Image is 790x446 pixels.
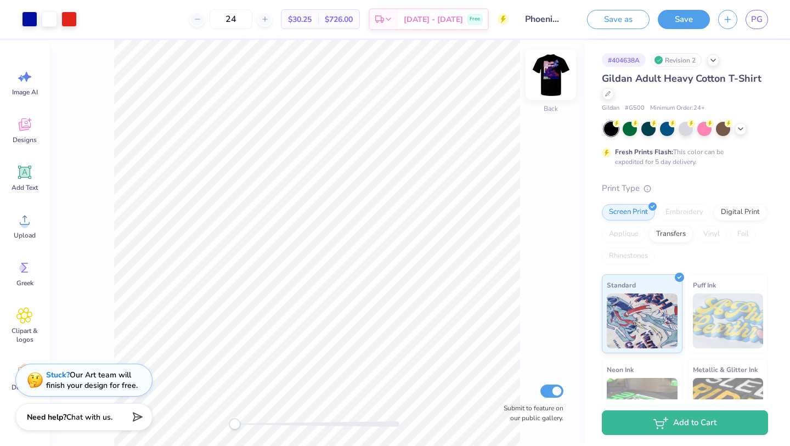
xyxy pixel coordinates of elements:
[325,14,353,25] span: $726.00
[12,383,38,392] span: Decorate
[602,104,619,113] span: Gildan
[693,279,716,291] span: Puff Ink
[46,370,138,391] div: Our Art team will finish your design for free.
[607,293,678,348] img: Standard
[607,364,634,375] span: Neon Ink
[602,410,768,435] button: Add to Cart
[693,378,764,433] img: Metallic & Glitter Ink
[14,231,36,240] span: Upload
[517,8,571,30] input: Untitled Design
[693,364,758,375] span: Metallic & Glitter Ink
[544,104,558,114] div: Back
[602,72,761,85] span: Gildan Adult Heavy Cotton T-Shirt
[658,10,710,29] button: Save
[602,204,655,221] div: Screen Print
[229,419,240,430] div: Accessibility label
[404,14,463,25] span: [DATE] - [DATE]
[7,326,43,344] span: Clipart & logos
[587,10,650,29] button: Save as
[498,403,563,423] label: Submit to feature on our public gallery.
[615,148,673,156] strong: Fresh Prints Flash:
[625,104,645,113] span: # G500
[730,226,756,242] div: Foil
[470,15,480,23] span: Free
[651,53,702,67] div: Revision 2
[16,279,33,287] span: Greek
[693,293,764,348] img: Puff Ink
[607,279,636,291] span: Standard
[751,13,763,26] span: PG
[602,226,646,242] div: Applique
[607,378,678,433] img: Neon Ink
[12,183,38,192] span: Add Text
[696,226,727,242] div: Vinyl
[529,53,573,97] img: Back
[714,204,767,221] div: Digital Print
[288,14,312,25] span: $30.25
[13,136,37,144] span: Designs
[602,248,655,264] div: Rhinestones
[66,412,112,422] span: Chat with us.
[602,182,768,195] div: Print Type
[649,226,693,242] div: Transfers
[27,412,66,422] strong: Need help?
[12,88,38,97] span: Image AI
[658,204,710,221] div: Embroidery
[746,10,768,29] a: PG
[650,104,705,113] span: Minimum Order: 24 +
[602,53,646,67] div: # 404638A
[615,147,750,167] div: This color can be expedited for 5 day delivery.
[46,370,70,380] strong: Stuck?
[210,9,252,29] input: – –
